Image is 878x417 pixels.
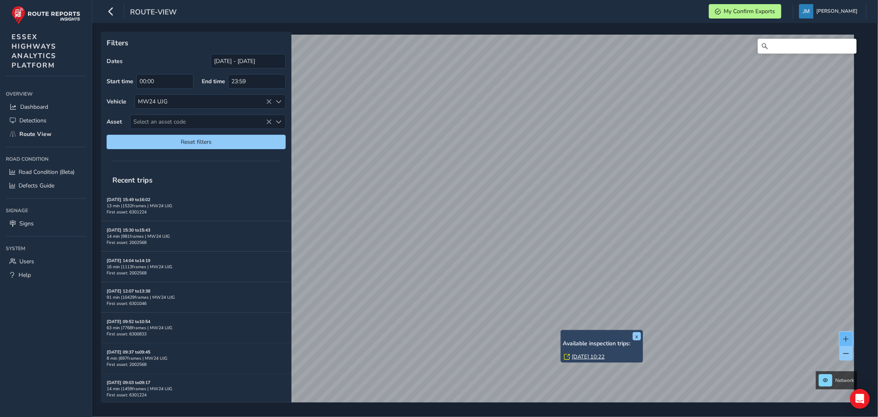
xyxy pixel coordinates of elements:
div: 91 min | 10429 frames | MW24 UJG [107,294,286,300]
span: My Confirm Exports [724,7,775,15]
span: Recent trips [107,169,158,191]
a: Dashboard [6,100,86,114]
span: First asset: 6301046 [107,300,147,307]
a: Detections [6,114,86,127]
div: 16 min | 1113 frames | MW24 UJG [107,264,286,270]
button: Reset filters [107,135,286,149]
img: diamond-layout [799,4,813,19]
a: Help [6,268,86,282]
strong: [DATE] 09:52 to 10:54 [107,319,150,325]
span: Signs [19,220,34,227]
div: Overview [6,88,86,100]
div: System [6,242,86,255]
div: 13 min | 1532 frames | MW24 UJG [107,203,286,209]
span: Help [19,271,31,279]
button: [PERSON_NAME] [799,4,860,19]
span: First asset: 2002568 [107,239,147,246]
p: Filters [107,37,286,48]
div: 63 min | 7768 frames | MW24 UJG [107,325,286,331]
strong: [DATE] 09:03 to 09:17 [107,380,150,386]
span: First asset: 6301224 [107,209,147,215]
div: MW24 UJG [135,95,272,108]
span: ESSEX HIGHWAYS ANALYTICS PLATFORM [12,32,56,70]
strong: [DATE] 15:30 to 15:43 [107,227,150,233]
span: Users [19,258,34,265]
img: rr logo [12,6,80,24]
a: Signs [6,217,86,230]
div: Signage [6,204,86,217]
label: Start time [107,77,133,85]
span: Reset filters [113,138,279,146]
input: Search [758,39,857,54]
div: 8 min | 697 frames | MW24 UJG [107,355,286,361]
a: Defects Guide [6,179,86,192]
strong: [DATE] 12:07 to 13:38 [107,288,150,294]
span: First asset: 6301224 [107,392,147,398]
span: Dashboard [20,103,48,111]
span: Road Condition (Beta) [19,168,75,176]
div: Road Condition [6,153,86,165]
strong: [DATE] 09:37 to 09:45 [107,349,150,355]
label: End time [202,77,225,85]
label: Asset [107,118,122,126]
canvas: Map [104,35,854,412]
span: First asset: 2002568 [107,361,147,368]
span: First asset: 6300833 [107,331,147,337]
button: My Confirm Exports [709,4,781,19]
label: Vehicle [107,98,126,105]
button: x [633,332,641,340]
div: 14 min | 981 frames | MW24 UJG [107,233,286,239]
div: Open Intercom Messenger [850,389,870,409]
span: route-view [130,7,177,19]
span: First asset: 2002568 [107,270,147,276]
span: Network [835,377,854,384]
span: Route View [19,130,51,138]
h6: Available inspection trips: [563,340,641,347]
a: [DATE] 10:22 [572,353,605,361]
a: Users [6,255,86,268]
div: Select an asset code [272,115,285,129]
a: Route View [6,127,86,141]
span: Defects Guide [19,182,54,190]
strong: [DATE] 15:49 to 16:02 [107,197,150,203]
span: Select an asset code [130,115,272,129]
span: Detections [19,117,47,124]
span: [PERSON_NAME] [816,4,857,19]
a: Road Condition (Beta) [6,165,86,179]
div: 14 min | 1459 frames | MW24 UJG [107,386,286,392]
label: Dates [107,57,123,65]
strong: [DATE] 14:04 to 14:19 [107,258,150,264]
